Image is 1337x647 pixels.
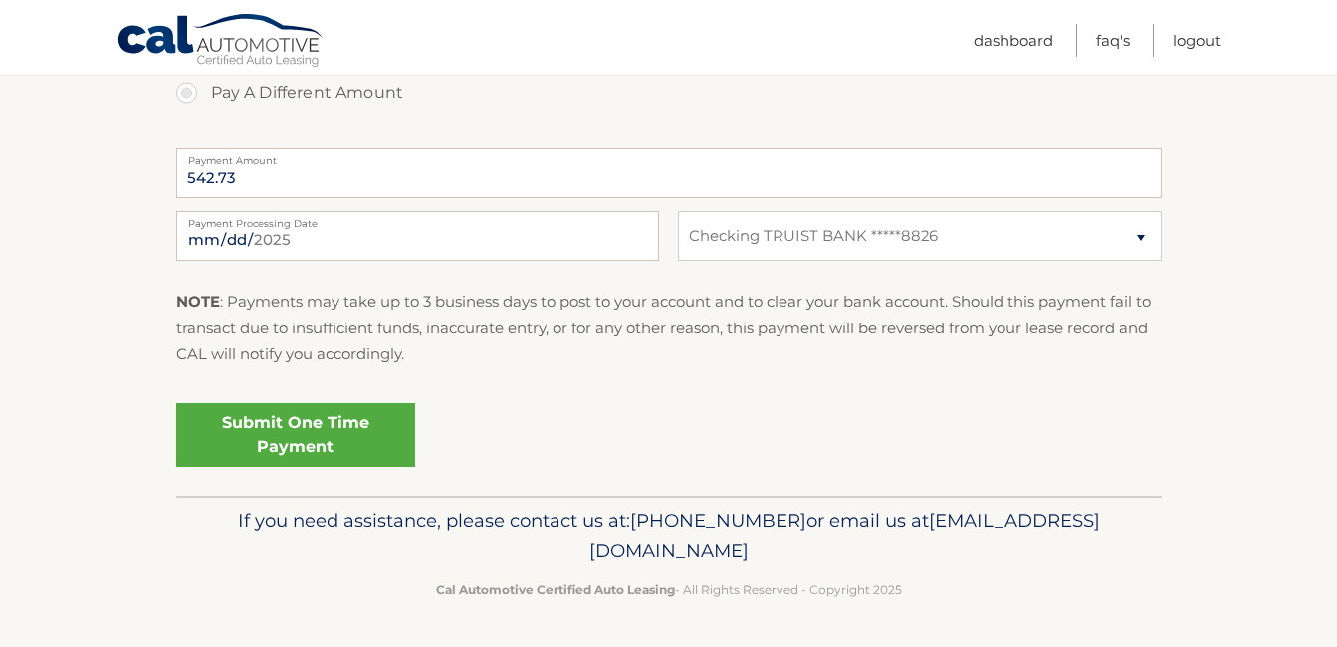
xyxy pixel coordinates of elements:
[176,211,659,227] label: Payment Processing Date
[630,509,806,532] span: [PHONE_NUMBER]
[176,73,1162,112] label: Pay A Different Amount
[974,24,1053,57] a: Dashboard
[176,289,1162,367] p: : Payments may take up to 3 business days to post to your account and to clear your bank account....
[176,403,415,467] a: Submit One Time Payment
[436,582,675,597] strong: Cal Automotive Certified Auto Leasing
[176,148,1162,164] label: Payment Amount
[116,13,326,71] a: Cal Automotive
[176,148,1162,198] input: Payment Amount
[1173,24,1221,57] a: Logout
[1096,24,1130,57] a: FAQ's
[176,292,220,311] strong: NOTE
[176,211,659,261] input: Payment Date
[189,579,1149,600] p: - All Rights Reserved - Copyright 2025
[189,505,1149,568] p: If you need assistance, please contact us at: or email us at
